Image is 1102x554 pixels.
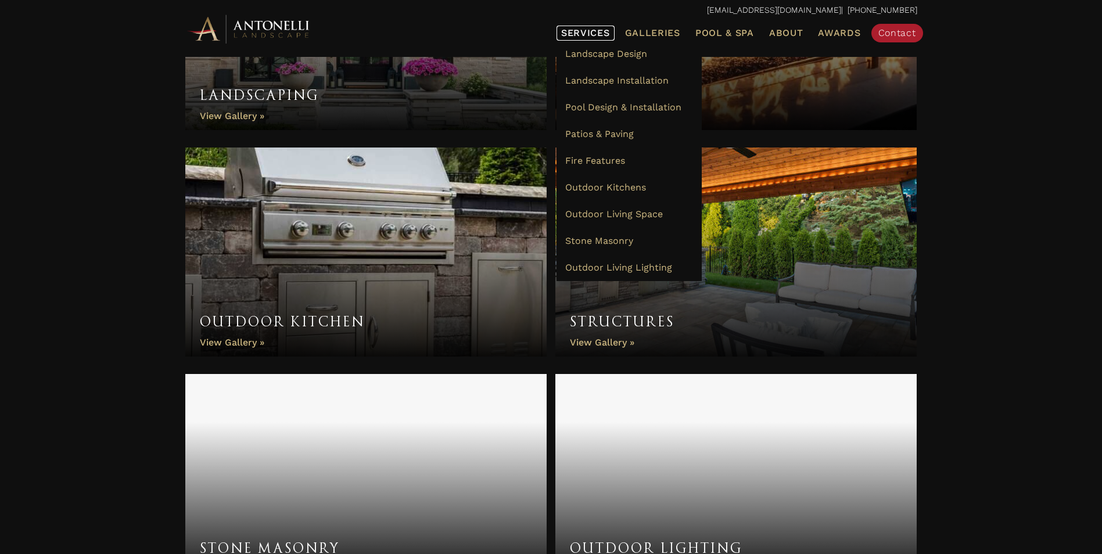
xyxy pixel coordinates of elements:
[565,102,681,113] span: Pool Design & Installation
[565,48,647,59] span: Landscape Design
[557,26,615,41] a: Services
[565,235,633,246] span: Stone Masonry
[695,27,754,38] span: Pool & Spa
[557,174,702,201] a: Outdoor Kitchens
[565,155,625,166] span: Fire Features
[691,26,759,41] a: Pool & Spa
[565,128,634,139] span: Patios & Paving
[565,182,646,193] span: Outdoor Kitchens
[561,28,610,38] span: Services
[565,75,669,86] span: Landscape Installation
[818,27,860,38] span: Awards
[185,3,917,18] p: | [PHONE_NUMBER]
[871,24,923,42] a: Contact
[764,26,808,41] a: About
[557,94,702,121] a: Pool Design & Installation
[565,262,672,273] span: Outdoor Living Lighting
[557,41,702,67] a: Landscape Design
[185,13,313,45] img: Antonelli Horizontal Logo
[769,28,803,38] span: About
[813,26,865,41] a: Awards
[557,201,702,228] a: Outdoor Living Space
[557,67,702,94] a: Landscape Installation
[565,208,663,220] span: Outdoor Living Space
[878,27,916,38] span: Contact
[707,5,841,15] a: [EMAIL_ADDRESS][DOMAIN_NAME]
[557,254,702,281] a: Outdoor Living Lighting
[557,228,702,254] a: Stone Masonry
[557,121,702,148] a: Patios & Paving
[625,27,680,38] span: Galleries
[620,26,685,41] a: Galleries
[557,148,702,174] a: Fire Features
